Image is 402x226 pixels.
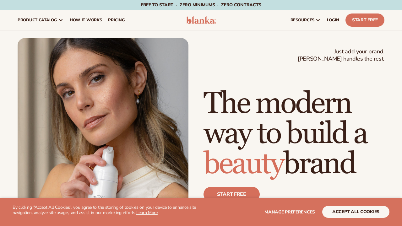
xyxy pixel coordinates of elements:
span: beauty [204,146,283,182]
a: How It Works [67,10,105,30]
span: resources [291,18,314,23]
a: Start Free [345,13,384,27]
a: product catalog [14,10,67,30]
button: Manage preferences [264,206,315,218]
a: Start free [204,187,260,202]
span: Free to start · ZERO minimums · ZERO contracts [141,2,261,8]
span: pricing [108,18,125,23]
button: accept all cookies [322,206,389,218]
img: logo [186,16,216,24]
span: product catalog [18,18,57,23]
span: How It Works [70,18,102,23]
span: LOGIN [327,18,339,23]
span: Just add your brand. [PERSON_NAME] handles the rest. [298,48,384,63]
h1: The modern way to build a brand [204,89,384,179]
a: resources [287,10,324,30]
p: By clicking "Accept All Cookies", you agree to the storing of cookies on your device to enhance s... [13,205,201,216]
a: pricing [105,10,128,30]
a: LOGIN [324,10,342,30]
span: Manage preferences [264,209,315,215]
a: Learn More [136,210,158,216]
